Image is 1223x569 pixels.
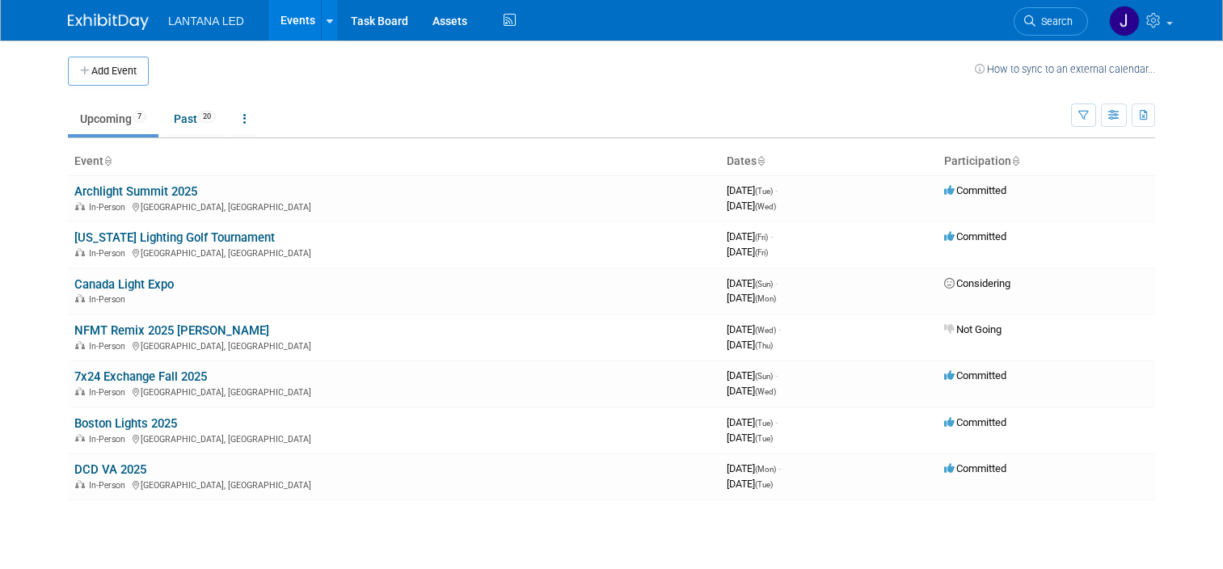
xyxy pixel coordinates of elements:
span: In-Person [89,480,130,491]
span: [DATE] [727,184,778,196]
span: (Sun) [755,372,773,381]
span: [DATE] [727,277,778,289]
span: (Tue) [755,434,773,443]
span: Search [1035,15,1073,27]
img: In-Person Event [75,294,85,302]
span: (Tue) [755,480,773,489]
span: (Wed) [755,387,776,396]
span: - [775,277,778,289]
span: Committed [944,369,1006,381]
span: [DATE] [727,292,776,304]
span: [DATE] [727,230,773,242]
span: Considering [944,277,1010,289]
span: - [775,369,778,381]
div: [GEOGRAPHIC_DATA], [GEOGRAPHIC_DATA] [74,478,714,491]
span: In-Person [89,202,130,213]
img: Jane Divis [1109,6,1140,36]
a: [US_STATE] Lighting Golf Tournament [74,230,275,245]
a: How to sync to an external calendar... [975,63,1155,75]
img: ExhibitDay [68,14,149,30]
a: DCD VA 2025 [74,462,146,477]
span: [DATE] [727,200,776,212]
span: (Tue) [755,187,773,196]
span: 7 [133,111,146,123]
a: Sort by Event Name [103,154,112,167]
span: (Tue) [755,419,773,428]
img: In-Person Event [75,387,85,395]
span: [DATE] [727,478,773,490]
a: Archlight Summit 2025 [74,184,197,199]
div: [GEOGRAPHIC_DATA], [GEOGRAPHIC_DATA] [74,200,714,213]
span: [DATE] [727,432,773,444]
span: In-Person [89,248,130,259]
span: In-Person [89,434,130,445]
span: - [775,416,778,428]
span: In-Person [89,294,130,305]
span: (Sun) [755,280,773,289]
img: In-Person Event [75,202,85,210]
img: In-Person Event [75,248,85,256]
span: [DATE] [727,385,776,397]
span: In-Person [89,341,130,352]
span: [DATE] [727,416,778,428]
a: Canada Light Expo [74,277,174,292]
a: Sort by Start Date [757,154,765,167]
button: Add Event [68,57,149,86]
span: Committed [944,230,1006,242]
span: (Fri) [755,233,768,242]
span: Committed [944,416,1006,428]
a: Search [1014,7,1088,36]
span: LANTANA LED [168,15,244,27]
div: [GEOGRAPHIC_DATA], [GEOGRAPHIC_DATA] [74,339,714,352]
img: In-Person Event [75,480,85,488]
span: (Wed) [755,202,776,211]
span: - [778,462,781,474]
div: [GEOGRAPHIC_DATA], [GEOGRAPHIC_DATA] [74,432,714,445]
img: In-Person Event [75,341,85,349]
a: Upcoming7 [68,103,158,134]
div: [GEOGRAPHIC_DATA], [GEOGRAPHIC_DATA] [74,246,714,259]
th: Event [68,148,720,175]
span: (Fri) [755,248,768,257]
span: (Mon) [755,465,776,474]
span: - [770,230,773,242]
span: [DATE] [727,462,781,474]
a: Boston Lights 2025 [74,416,177,431]
a: Sort by Participation Type [1011,154,1019,167]
span: (Wed) [755,326,776,335]
span: - [778,323,781,335]
img: In-Person Event [75,434,85,442]
div: [GEOGRAPHIC_DATA], [GEOGRAPHIC_DATA] [74,385,714,398]
span: (Mon) [755,294,776,303]
span: [DATE] [727,246,768,258]
span: 20 [198,111,216,123]
span: In-Person [89,387,130,398]
span: Committed [944,462,1006,474]
span: Committed [944,184,1006,196]
a: 7x24 Exchange Fall 2025 [74,369,207,384]
span: (Thu) [755,341,773,350]
a: NFMT Remix 2025 [PERSON_NAME] [74,323,269,338]
span: - [775,184,778,196]
span: Not Going [944,323,1002,335]
span: [DATE] [727,339,773,351]
span: [DATE] [727,323,781,335]
th: Participation [938,148,1155,175]
span: [DATE] [727,369,778,381]
th: Dates [720,148,938,175]
a: Past20 [162,103,228,134]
